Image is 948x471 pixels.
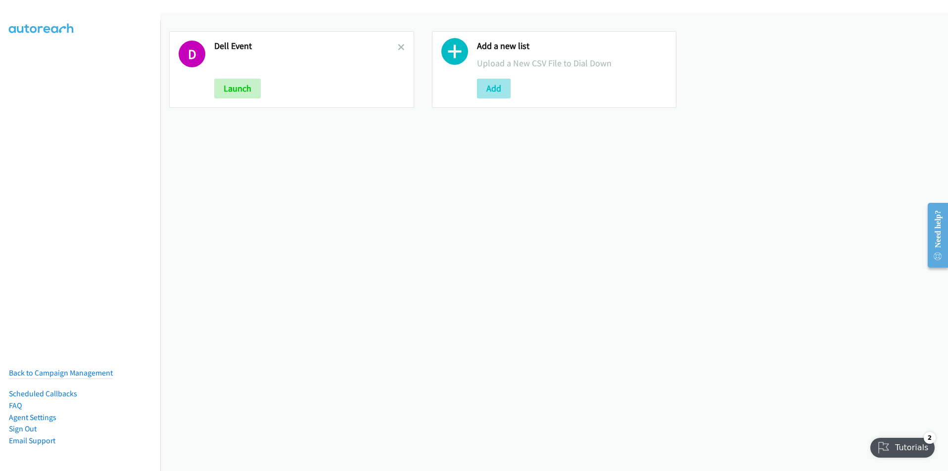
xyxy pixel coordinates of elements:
[9,389,77,398] a: Scheduled Callbacks
[864,428,941,464] iframe: Checklist
[9,436,55,445] a: Email Support
[9,368,113,377] a: Back to Campaign Management
[477,79,511,98] button: Add
[9,401,22,410] a: FAQ
[179,41,205,67] h1: D
[477,41,667,52] h2: Add a new list
[214,41,398,52] h2: Dell Event
[919,196,948,275] iframe: Resource Center
[9,424,37,433] a: Sign Out
[9,413,56,422] a: Agent Settings
[477,56,667,70] p: Upload a New CSV File to Dial Down
[214,79,261,98] button: Launch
